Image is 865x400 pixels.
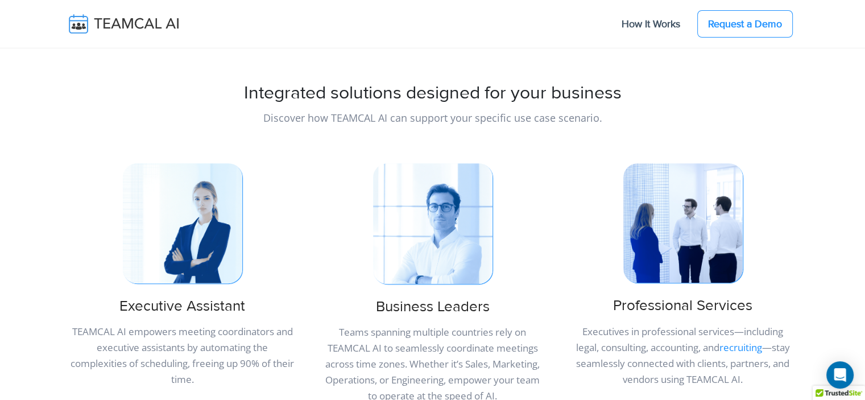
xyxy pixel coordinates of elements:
[565,324,801,387] p: Executives in professional services—including legal, consulting, accounting, and —stay seamlessly...
[64,83,801,104] h2: Integrated solutions designed for your business
[64,324,301,387] p: TEAMCAL AI empowers meeting coordinators and executive assistants by automating the complexities ...
[373,163,492,283] img: pic
[64,298,301,315] h3: Executive Assistant
[314,298,551,316] h3: Business Leaders
[565,297,801,315] h3: Professional Services
[610,12,692,36] a: How It Works
[123,163,242,283] img: pic
[826,361,854,389] div: Open Intercom Messenger
[719,341,762,354] a: recruiting
[623,163,743,283] img: pic
[697,10,793,38] a: Request a Demo
[64,110,801,126] p: Discover how TEAMCAL AI can support your specific use case scenario.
